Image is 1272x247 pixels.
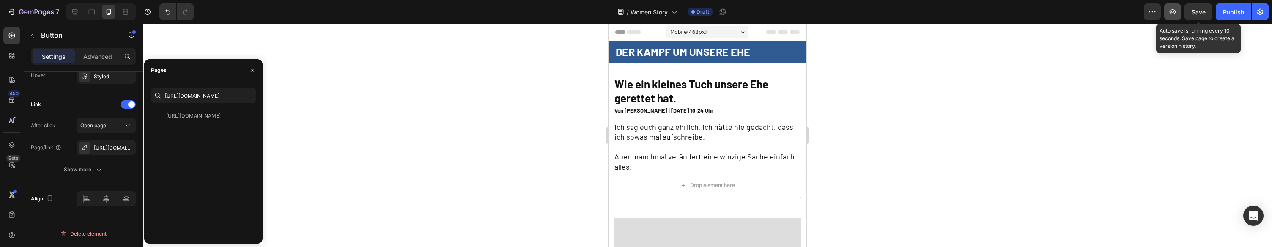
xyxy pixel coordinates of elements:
[3,3,63,20] button: 7
[151,88,256,103] input: Insert link or search
[1184,3,1212,20] button: Save
[1216,3,1251,20] button: Publish
[6,155,20,162] div: Beta
[31,162,136,177] button: Show more
[31,193,55,205] div: Align
[627,8,629,16] span: /
[31,227,136,241] button: Delete element
[1223,8,1244,16] div: Publish
[609,24,806,247] iframe: Design area
[166,112,221,120] div: [URL][DOMAIN_NAME]
[631,8,668,16] span: Women Story
[55,7,59,17] p: 7
[1243,206,1264,226] div: Open Intercom Messenger
[31,122,55,129] div: After click
[94,144,134,152] div: [URL][DOMAIN_NAME]
[31,101,41,108] div: Link
[159,3,194,20] div: Undo/Redo
[42,52,66,61] p: Settings
[83,52,112,61] p: Advanced
[151,66,167,74] div: Pages
[80,122,106,129] span: Open page
[94,73,134,80] div: Styled
[31,71,46,79] div: Hover
[41,30,113,40] p: Button
[696,8,709,16] span: Draft
[1192,8,1206,16] span: Save
[31,144,62,151] div: Page/link
[60,229,107,239] div: Delete element
[8,90,20,97] div: 450
[64,165,103,174] div: Show more
[77,118,136,133] button: Open page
